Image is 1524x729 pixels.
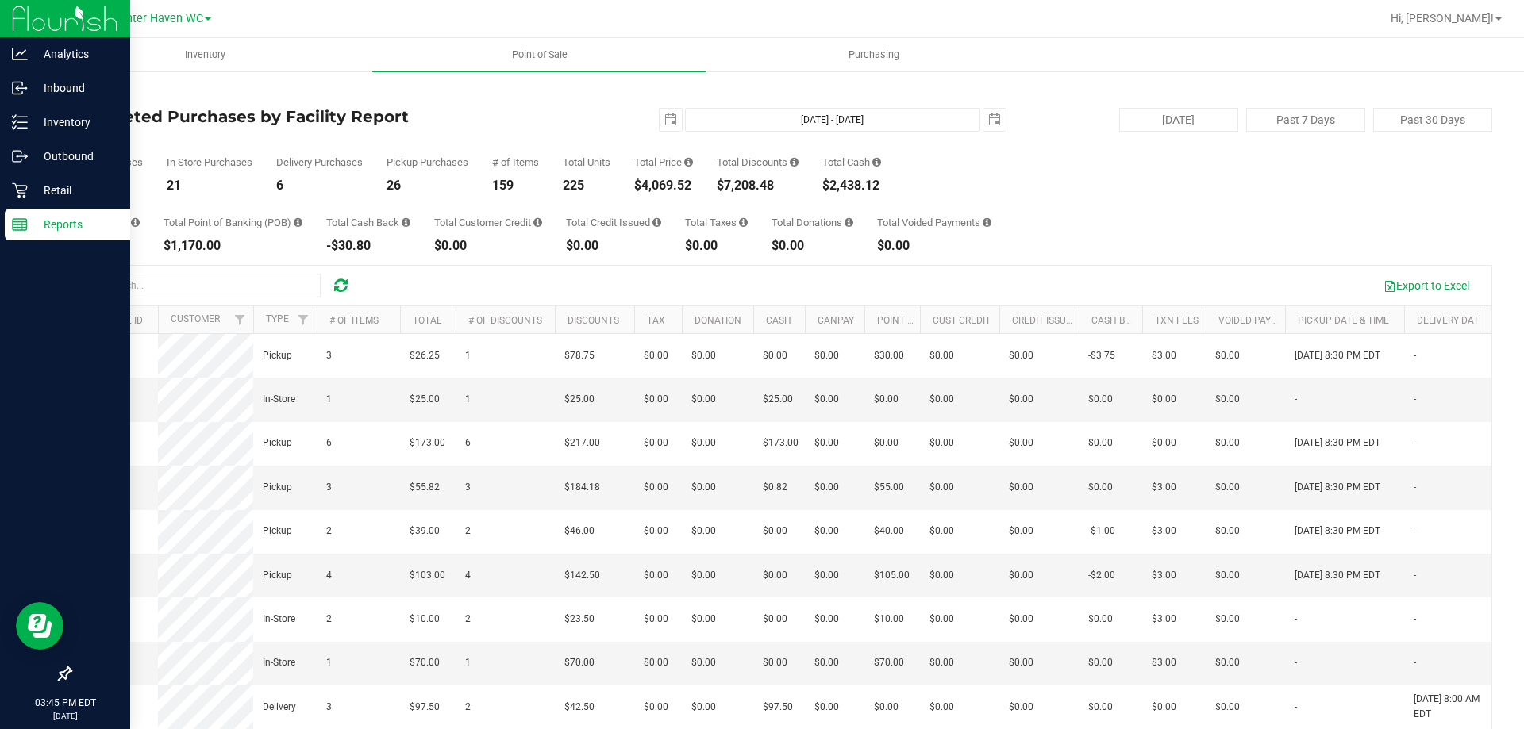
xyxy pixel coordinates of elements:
span: $10.00 [874,612,904,627]
span: $0.00 [1152,392,1176,407]
a: Type [266,313,289,324]
span: $97.50 [763,700,793,715]
span: $0.00 [1215,700,1240,715]
a: Purchasing [706,38,1041,71]
span: $25.00 [564,392,595,407]
span: $0.00 [929,480,954,495]
span: $0.00 [763,348,787,363]
span: $0.00 [691,524,716,539]
a: Cust Credit [933,315,991,326]
span: $0.00 [814,435,839,451]
span: Pickup [263,348,292,363]
i: Sum of all voided payment transaction amounts, excluding tips and transaction fees, for all purch... [983,217,991,228]
span: $0.00 [691,392,716,407]
span: $0.00 [644,348,668,363]
span: $55.00 [874,480,904,495]
span: $70.00 [874,655,904,670]
span: $70.00 [410,655,440,670]
span: 3 [326,700,332,715]
div: $0.00 [772,240,853,252]
span: Inventory [164,48,247,62]
span: $0.00 [1088,435,1113,451]
span: $0.00 [1152,700,1176,715]
a: Tax [647,315,665,326]
div: Total Units [563,157,610,167]
span: 4 [465,568,471,583]
span: - [1414,392,1416,407]
span: $0.00 [1009,435,1033,451]
p: Reports [28,215,123,234]
span: -$1.00 [1088,524,1115,539]
span: $0.00 [1009,612,1033,627]
span: $40.00 [874,524,904,539]
span: $184.18 [564,480,600,495]
span: Delivery [263,700,296,715]
div: $4,069.52 [634,179,693,192]
span: $103.00 [410,568,445,583]
button: [DATE] [1119,108,1238,132]
span: - [1295,612,1297,627]
span: - [1414,435,1416,451]
span: $0.00 [691,612,716,627]
span: [DATE] 8:30 PM EDT [1295,435,1380,451]
a: Inventory [38,38,372,71]
span: 2 [326,612,332,627]
div: Pickup Purchases [387,157,468,167]
a: Donation [695,315,741,326]
span: [DATE] 8:30 PM EDT [1295,480,1380,495]
h4: Completed Purchases by Facility Report [70,108,544,125]
span: $0.00 [1088,392,1113,407]
span: - [1295,655,1297,670]
span: $0.00 [814,655,839,670]
span: 2 [465,524,471,539]
div: 6 [276,179,363,192]
span: $0.00 [1215,392,1240,407]
i: Sum of the successful, non-voided payments using account credit for all purchases in the date range. [533,217,542,228]
inline-svg: Analytics [12,46,28,62]
div: 21 [167,179,252,192]
span: $3.00 [1152,568,1176,583]
div: Total Discounts [717,157,799,167]
span: In-Store [263,392,295,407]
span: $0.00 [874,700,899,715]
span: $0.00 [763,655,787,670]
a: Voided Payment [1218,315,1297,326]
a: Point of Banking (POB) [877,315,990,326]
span: $42.50 [564,700,595,715]
span: $0.00 [644,524,668,539]
inline-svg: Reports [12,217,28,232]
p: Retail [28,181,123,200]
span: $55.82 [410,480,440,495]
a: Cash [766,315,791,326]
a: Pickup Date & Time [1298,315,1389,326]
span: $0.00 [1009,700,1033,715]
span: $105.00 [874,568,910,583]
p: Inventory [28,113,123,132]
div: 225 [563,179,610,192]
span: Winter Haven WC [113,12,203,25]
a: Delivery Date [1417,315,1484,326]
button: Export to Excel [1373,272,1480,299]
span: $142.50 [564,568,600,583]
span: - [1414,568,1416,583]
span: Purchasing [827,48,921,62]
div: 159 [492,179,539,192]
i: Sum of the successful, non-voided cash payment transactions for all purchases in the date range. ... [872,157,881,167]
span: $0.00 [763,612,787,627]
span: $0.00 [929,700,954,715]
div: # of Items [492,157,539,167]
span: - [1414,348,1416,363]
inline-svg: Inbound [12,80,28,96]
span: $3.00 [1152,480,1176,495]
span: Point of Sale [491,48,589,62]
span: $26.25 [410,348,440,363]
div: Total Voided Payments [877,217,991,228]
a: # of Items [329,315,379,326]
span: $0.00 [1009,524,1033,539]
span: $0.82 [763,480,787,495]
a: Cash Back [1091,315,1144,326]
div: $0.00 [566,240,661,252]
span: $0.00 [1088,612,1113,627]
p: 03:45 PM EDT [7,696,123,710]
span: $23.50 [564,612,595,627]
